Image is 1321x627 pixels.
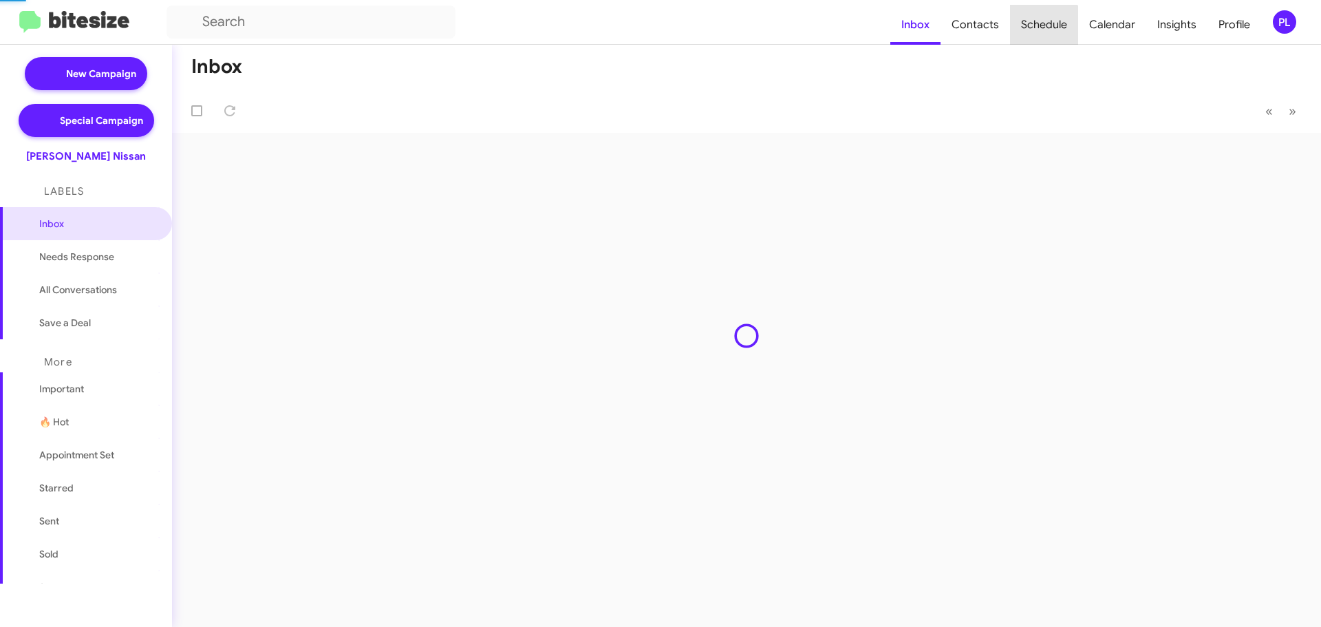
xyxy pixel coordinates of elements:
span: Appointment Set [39,448,114,462]
span: Sent [39,514,59,528]
span: Sold Responded [39,580,112,594]
input: Search [167,6,455,39]
a: Insights [1146,5,1207,45]
span: » [1289,103,1296,120]
span: Sold [39,547,58,561]
span: More [44,356,72,368]
span: Important [39,382,156,396]
a: Calendar [1078,5,1146,45]
span: « [1265,103,1273,120]
a: Contacts [941,5,1010,45]
span: Special Campaign [60,114,143,127]
span: All Conversations [39,283,117,297]
button: PL [1261,10,1306,34]
span: 🔥 Hot [39,415,69,429]
span: Inbox [39,217,156,231]
span: New Campaign [66,67,136,81]
span: Save a Deal [39,316,91,330]
div: PL [1273,10,1296,34]
h1: Inbox [191,56,242,78]
a: Profile [1207,5,1261,45]
a: Special Campaign [19,104,154,137]
a: Schedule [1010,5,1078,45]
a: Inbox [890,5,941,45]
button: Previous [1257,97,1281,125]
span: Labels [44,185,84,198]
button: Next [1280,97,1304,125]
nav: Page navigation example [1258,97,1304,125]
span: Needs Response [39,250,156,264]
a: New Campaign [25,57,147,90]
span: Starred [39,481,74,495]
div: [PERSON_NAME] Nissan [26,149,146,163]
